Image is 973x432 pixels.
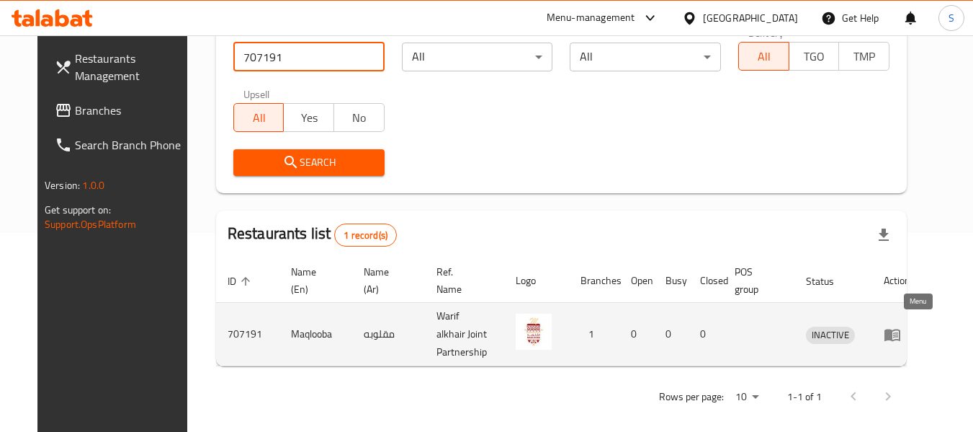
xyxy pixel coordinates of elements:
td: 1 [569,303,619,366]
p: Rows per page: [659,388,724,406]
img: Maqlooba [516,314,552,350]
span: Status [806,273,853,290]
td: 707191 [216,303,279,366]
button: All [738,42,789,71]
table: enhanced table [216,259,922,366]
span: Restaurants Management [75,50,189,84]
span: Name (Ar) [364,263,408,298]
span: TGO [795,46,834,67]
div: All [570,43,721,71]
span: Version: [45,176,80,195]
label: Delivery [748,27,784,38]
th: Logo [504,259,569,303]
h2: Restaurants list [228,223,397,247]
span: ID [228,273,255,290]
input: Search for restaurant name or ID.. [233,43,385,71]
td: مقلوبه [352,303,425,366]
button: Yes [283,103,334,132]
span: INACTIVE [806,327,855,343]
span: Yes [290,107,328,128]
div: All [402,43,553,71]
span: S [949,10,954,26]
div: Total records count [334,224,397,247]
button: No [333,103,385,132]
th: Open [619,259,654,303]
td: 0 [689,303,723,366]
button: TGO [789,42,840,71]
div: Export file [866,218,901,252]
td: 0 [654,303,689,366]
span: POS group [735,263,777,298]
span: Branches [75,102,189,119]
span: No [340,107,379,128]
button: TMP [838,42,889,71]
span: All [745,46,784,67]
span: All [240,107,279,128]
span: Name (En) [291,263,335,298]
span: 1 record(s) [335,229,396,242]
th: Action [872,259,922,303]
th: Closed [689,259,723,303]
span: Ref. Name [436,263,487,298]
label: Upsell [243,89,270,99]
td: 0 [619,303,654,366]
span: 1.0.0 [82,176,104,195]
div: Rows per page: [730,387,764,408]
td: Warif alkhair Joint Partnership [425,303,504,366]
span: TMP [845,46,884,67]
a: Restaurants Management [43,41,200,93]
div: [GEOGRAPHIC_DATA] [703,10,798,26]
span: Search Branch Phone [75,136,189,154]
th: Branches [569,259,619,303]
span: Search [245,154,373,172]
th: Busy [654,259,689,303]
a: Branches [43,93,200,128]
a: Search Branch Phone [43,128,200,162]
a: Support.OpsPlatform [45,215,136,234]
td: Maqlooba [279,303,352,366]
button: All [233,103,284,132]
span: Get support on: [45,200,111,219]
div: INACTIVE [806,327,855,344]
button: Search [233,149,385,176]
p: 1-1 of 1 [787,388,822,406]
div: Menu-management [547,9,635,27]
